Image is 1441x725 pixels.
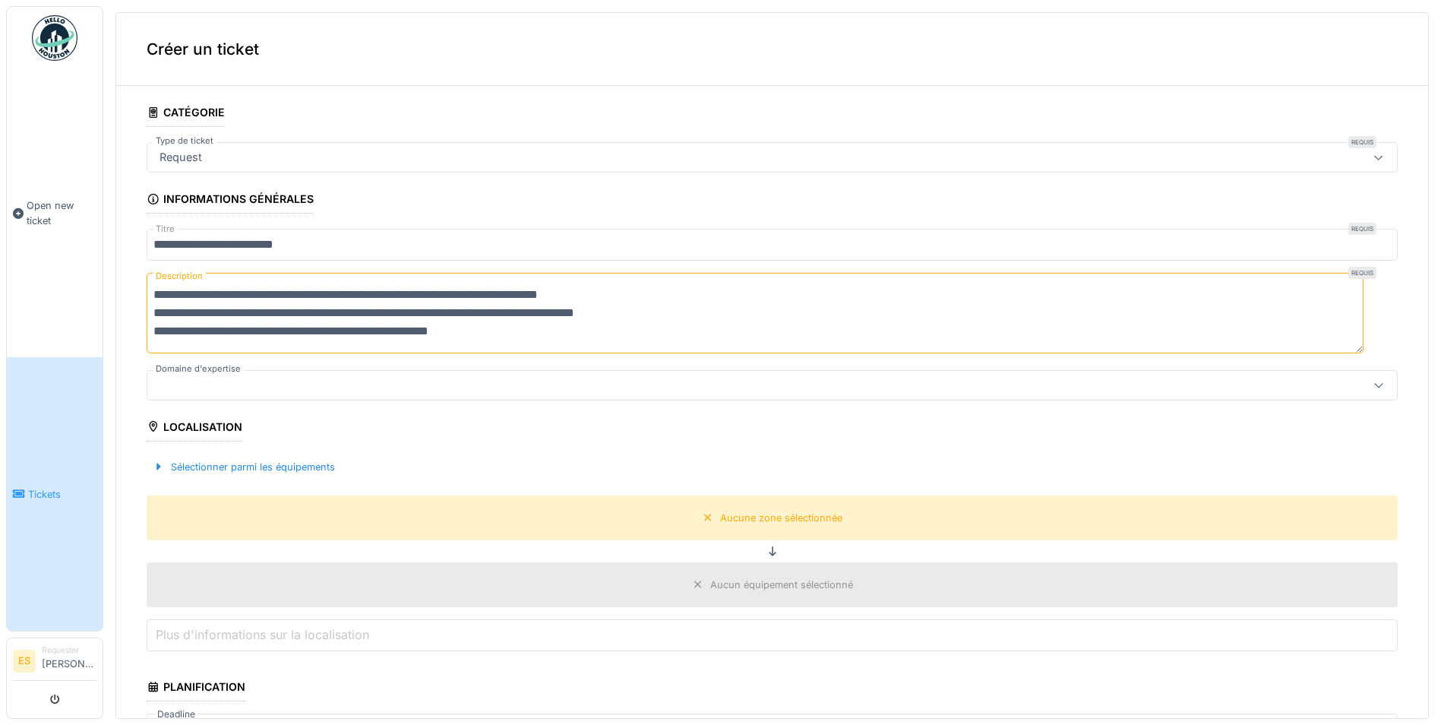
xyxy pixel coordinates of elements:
div: Requester [42,644,96,656]
div: Localisation [147,416,242,442]
a: Open new ticket [7,69,103,357]
label: Domaine d'expertise [153,362,244,375]
div: Aucun équipement sélectionné [710,578,853,592]
label: Titre [153,223,178,236]
div: Requis [1348,267,1376,279]
div: Créer un ticket [116,13,1428,86]
a: Tickets [7,357,103,631]
div: Informations générales [147,188,314,214]
span: Open new ticket [27,198,96,227]
span: Tickets [28,487,96,502]
div: Planification [147,676,245,701]
div: Catégorie [147,101,225,127]
label: Plus d'informations sur la localisation [153,625,372,644]
div: Requis [1348,136,1376,148]
label: Type de ticket [153,135,216,147]
label: Description [153,267,206,286]
label: Deadline [156,706,197,723]
img: Badge_color-CXgf-gQk.svg [32,15,77,61]
a: ES Requester[PERSON_NAME] [13,644,96,681]
div: Request [153,149,208,166]
li: ES [13,650,36,673]
div: Requis [1348,223,1376,235]
div: Sélectionner parmi les équipements [147,457,341,477]
div: Aucune zone sélectionnée [720,511,842,525]
li: [PERSON_NAME] [42,644,96,677]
